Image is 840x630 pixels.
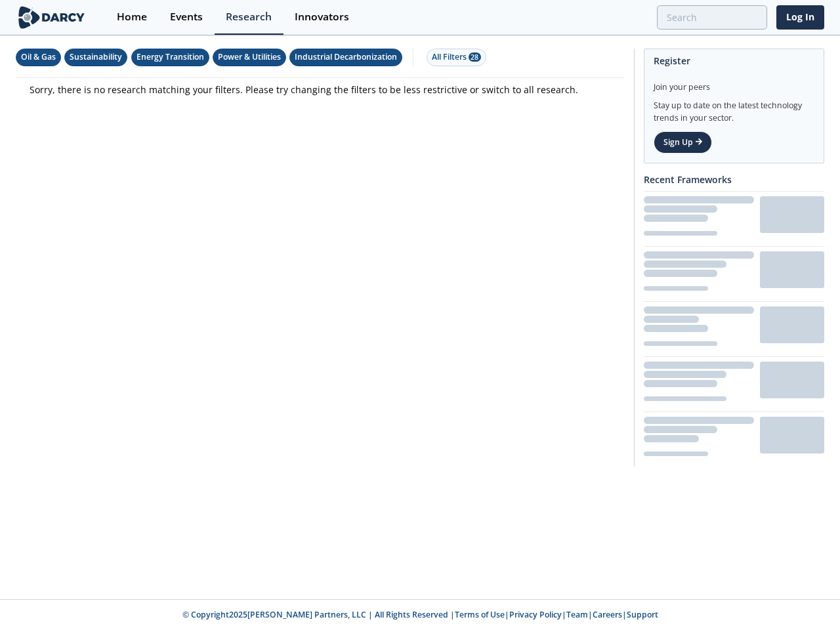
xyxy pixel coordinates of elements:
[117,12,147,22] div: Home
[226,12,272,22] div: Research
[295,12,349,22] div: Innovators
[16,49,61,66] button: Oil & Gas
[70,51,122,63] div: Sustainability
[213,49,286,66] button: Power & Utilities
[644,168,824,191] div: Recent Frameworks
[509,609,562,620] a: Privacy Policy
[295,51,397,63] div: Industrial Decarbonization
[627,609,658,620] a: Support
[593,609,622,620] a: Careers
[432,51,481,63] div: All Filters
[566,609,588,620] a: Team
[654,72,814,93] div: Join your peers
[289,49,402,66] button: Industrial Decarbonization
[170,12,203,22] div: Events
[654,49,814,72] div: Register
[455,609,505,620] a: Terms of Use
[469,52,481,62] span: 28
[776,5,824,30] a: Log In
[218,51,281,63] div: Power & Utilities
[131,49,209,66] button: Energy Transition
[654,131,712,154] a: Sign Up
[657,5,767,30] input: Advanced Search
[18,609,822,621] p: © Copyright 2025 [PERSON_NAME] Partners, LLC | All Rights Reserved | | | | |
[136,51,204,63] div: Energy Transition
[21,51,56,63] div: Oil & Gas
[64,49,127,66] button: Sustainability
[654,93,814,124] div: Stay up to date on the latest technology trends in your sector.
[30,83,611,96] p: Sorry, there is no research matching your filters. Please try changing the filters to be less res...
[427,49,486,66] button: All Filters 28
[16,6,87,29] img: logo-wide.svg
